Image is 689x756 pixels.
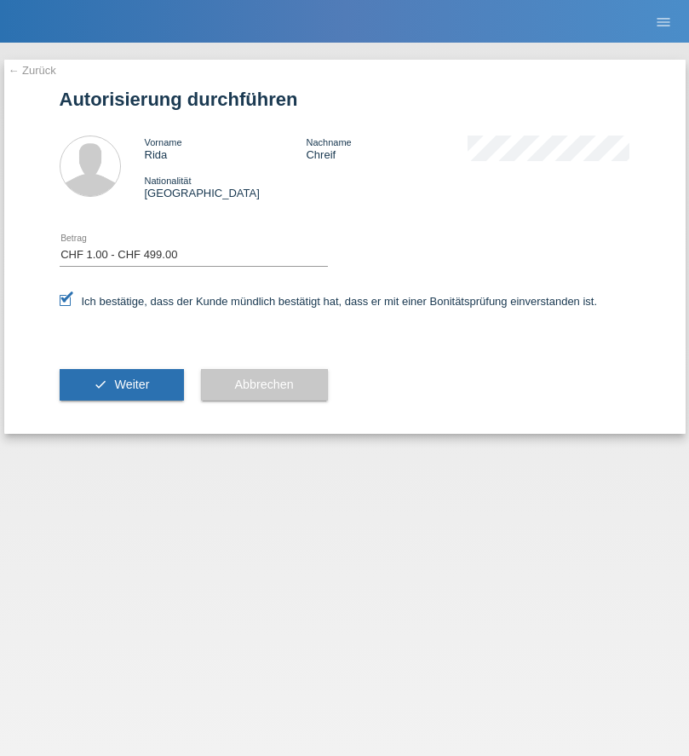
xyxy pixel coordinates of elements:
[646,16,680,26] a: menu
[145,137,182,147] span: Vorname
[145,176,192,186] span: Nationalität
[306,136,468,161] div: Chreif
[235,378,294,391] span: Abbrechen
[145,136,307,161] div: Rida
[60,89,630,110] h1: Autorisierung durchführen
[94,378,107,391] i: check
[201,369,328,401] button: Abbrechen
[9,64,56,77] a: ← Zurück
[60,369,184,401] button: check Weiter
[306,137,351,147] span: Nachname
[114,378,149,391] span: Weiter
[655,14,672,31] i: menu
[145,174,307,199] div: [GEOGRAPHIC_DATA]
[60,295,598,308] label: Ich bestätige, dass der Kunde mündlich bestätigt hat, dass er mit einer Bonitätsprüfung einversta...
